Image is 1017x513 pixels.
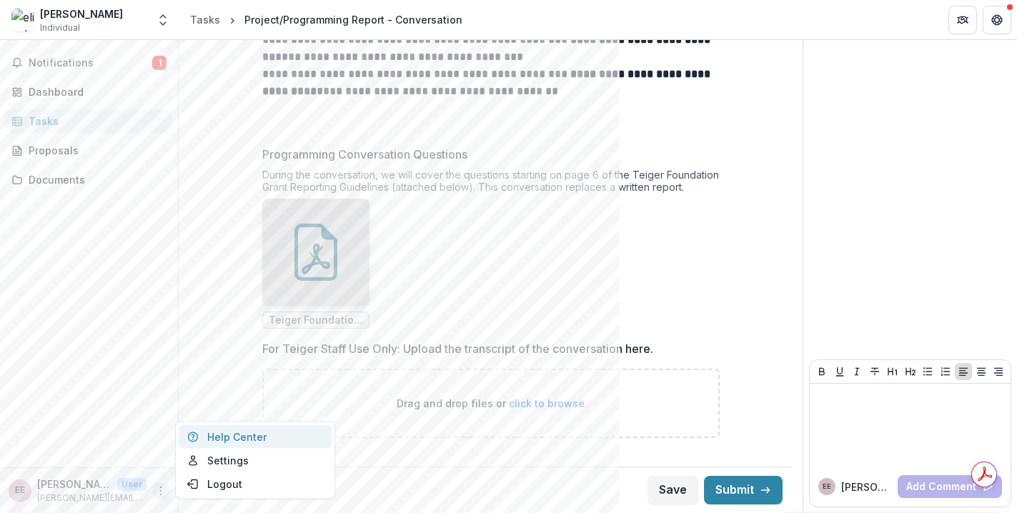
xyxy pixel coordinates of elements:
[704,476,783,504] button: Submit
[29,114,161,129] div: Tasks
[866,363,883,380] button: Strike
[153,6,173,34] button: Open entity switcher
[152,482,169,499] button: More
[884,363,901,380] button: Heading 1
[11,9,34,31] img: elizabet elliott
[29,172,161,187] div: Documents
[813,363,830,380] button: Bold
[983,6,1011,34] button: Get Help
[990,363,1007,380] button: Align Right
[184,9,226,30] a: Tasks
[40,21,80,34] span: Individual
[948,6,977,34] button: Partners
[6,168,172,191] a: Documents
[244,12,462,27] div: Project/Programming Report - Conversation
[117,478,147,491] p: User
[6,109,172,133] a: Tasks
[898,475,1002,498] button: Add Comment
[269,314,363,327] span: Teiger Foundation Grant Reporting Guidelines.pdf
[262,340,653,357] p: For Teiger Staff Use Only: Upload the transcript of the conversation here.
[184,9,468,30] nav: breadcrumb
[6,51,172,74] button: Notifications1
[262,199,369,329] div: Teiger Foundation Grant Reporting Guidelines.pdf
[823,483,831,490] div: Elizabet Elliott
[262,169,720,199] div: During the conversation, we will cover the questions starting on page 6 of the Teiger Foundation ...
[973,363,990,380] button: Align Center
[29,57,152,69] span: Notifications
[848,363,865,380] button: Italicize
[37,492,147,504] p: [PERSON_NAME][EMAIL_ADDRESS][DOMAIN_NAME]
[262,146,467,163] p: Programming Conversation Questions
[955,363,972,380] button: Align Left
[831,363,848,380] button: Underline
[37,477,111,492] p: [PERSON_NAME]
[40,6,123,21] div: [PERSON_NAME]
[937,363,954,380] button: Ordered List
[190,12,220,27] div: Tasks
[509,397,585,409] span: click to browse
[15,486,25,495] div: Elizabet Elliott
[29,143,161,158] div: Proposals
[902,363,919,380] button: Heading 2
[397,396,585,411] p: Drag and drop files or
[841,479,892,494] p: [PERSON_NAME] E
[152,56,167,70] span: 1
[919,363,936,380] button: Bullet List
[29,84,161,99] div: Dashboard
[648,476,698,504] button: Save
[6,139,172,162] a: Proposals
[6,80,172,104] a: Dashboard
